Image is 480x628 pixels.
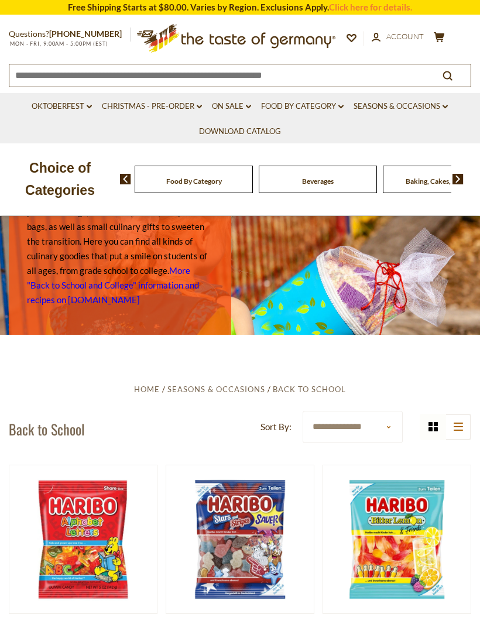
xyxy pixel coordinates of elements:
a: Food By Category [261,100,344,113]
a: Account [372,30,424,43]
a: Home [134,385,160,394]
a: Oktoberfest [32,100,92,113]
a: Back to School [273,385,346,394]
a: Download Catalog [199,125,281,138]
a: [PHONE_NUMBER] [49,29,122,39]
span: Account [386,32,424,41]
a: Seasons & Occasions [167,385,265,394]
a: More "Back to School and College" information and recipes on [DOMAIN_NAME] [27,265,199,305]
h1: Back to School [9,420,85,438]
a: Beverages [302,177,334,186]
a: Baking, Cakes, Desserts [406,177,479,186]
a: On Sale [212,100,251,113]
img: previous arrow [120,174,131,184]
img: Haribo "Stars and Stripes” Sour Gummies, 175g - Made in Germany [166,465,314,613]
a: Food By Category [166,177,222,186]
a: Click here for details. [329,2,412,12]
p: Questions? [9,27,131,42]
label: Sort By: [260,420,292,434]
a: Christmas - PRE-ORDER [102,100,202,113]
img: Haribo "Bitter Lemon & Friends” Gummy, 160g - Made in Germany [323,465,471,613]
img: next arrow [452,174,464,184]
a: Seasons & Occasions [354,100,448,113]
img: Haribo Alphabet Gummies in Bag - 5 oz. - DEAL [9,465,157,613]
p: It is a custom in [GEOGRAPHIC_DATA] to present first-graders with a cone-shaped, decorative bag, ... [27,146,213,307]
span: MON - FRI, 9:00AM - 5:00PM (EST) [9,40,108,47]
